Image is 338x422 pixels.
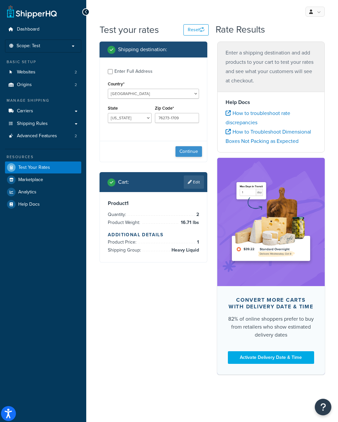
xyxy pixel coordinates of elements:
[100,23,159,36] h1: Test your rates
[108,211,128,218] span: Quantity:
[18,177,43,183] span: Marketplace
[17,108,33,114] span: Carriers
[17,133,57,139] span: Advanced Features
[195,238,199,246] span: 1
[5,174,81,186] a: Marketplace
[75,69,77,75] span: 2
[18,202,40,207] span: Help Docs
[5,186,81,198] a: Analytics
[108,231,199,238] h4: Additional Details
[5,66,81,78] li: Websites
[5,59,81,65] div: Basic Setup
[17,121,48,127] span: Shipping Rules
[108,247,143,254] span: Shipping Group:
[18,189,36,195] span: Analytics
[179,219,199,227] span: 16.71 lbs
[226,128,311,145] a: How to Troubleshoot Dimensional Boxes Not Packing as Expected
[183,24,209,36] button: Reset
[227,168,315,276] img: feature-image-ddt-36eae7f7280da8017bfb280eaccd9c446f90b1fe08728e4019434db127062ab4.png
[170,246,199,254] span: Heavy Liquid
[5,79,81,91] a: Origins2
[17,82,32,88] span: Origins
[5,198,81,210] a: Help Docs
[17,27,39,32] span: Dashboard
[17,43,40,49] span: Scope: Test
[5,105,81,117] a: Carriers
[5,23,81,36] a: Dashboard
[184,175,204,189] a: Edit
[17,69,35,75] span: Websites
[228,297,314,310] div: Convert more carts with delivery date & time
[114,67,153,76] div: Enter Full Address
[5,130,81,142] a: Advanced Features2
[5,154,81,160] div: Resources
[108,200,199,207] h3: Product 1
[315,399,331,415] button: Open Resource Center
[75,133,77,139] span: 2
[5,161,81,173] a: Test Your Rates
[5,79,81,91] li: Origins
[5,118,81,130] a: Shipping Rules
[226,98,317,106] h4: Help Docs
[108,69,113,74] input: Enter Full Address
[216,25,265,35] h2: Rate Results
[175,146,202,157] button: Continue
[18,165,50,170] span: Test Your Rates
[228,315,314,339] div: 82% of online shoppers prefer to buy from retailers who show estimated delivery dates
[155,106,174,111] label: Zip Code*
[108,239,138,246] span: Product Price:
[226,109,290,126] a: How to troubleshoot rate discrepancies
[195,211,199,219] span: 2
[75,82,77,88] span: 2
[226,48,317,85] p: Enter a shipping destination and add products to your cart to test your rates and see what your c...
[118,179,129,185] h2: Cart :
[108,81,124,86] label: Country*
[5,130,81,142] li: Advanced Features
[5,66,81,78] a: Websites2
[228,351,314,364] a: Activate Delivery Date & Time
[118,47,167,53] h2: Shipping destination :
[108,219,142,226] span: Product Weight:
[5,98,81,103] div: Manage Shipping
[108,106,118,111] label: State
